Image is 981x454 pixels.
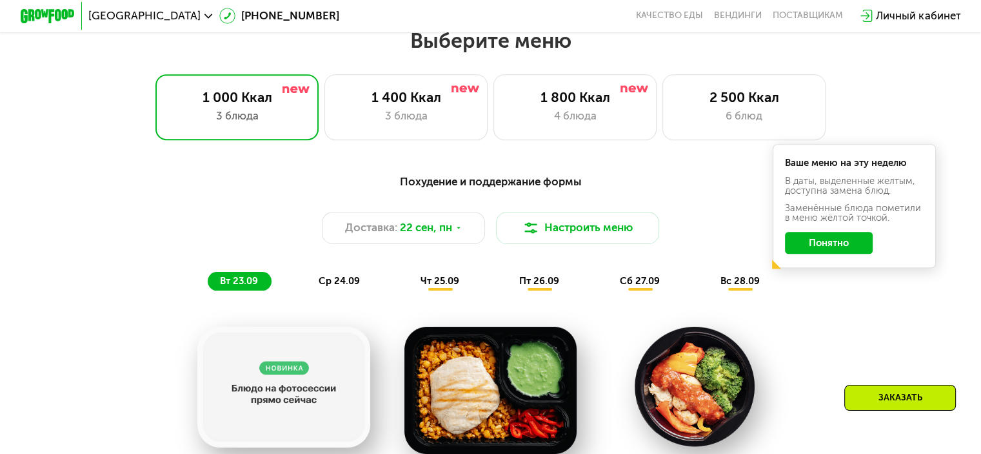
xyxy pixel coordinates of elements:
[677,89,811,105] div: 2 500 Ккал
[44,28,938,54] h2: Выберите меню
[170,108,304,124] div: 3 блюда
[219,8,339,24] a: [PHONE_NUMBER]
[170,89,304,105] div: 1 000 Ккал
[519,275,559,287] span: пт 26.09
[421,275,459,287] span: чт 25.09
[339,108,473,124] div: 3 блюда
[88,10,201,21] span: [GEOGRAPHIC_DATA]
[677,108,811,124] div: 6 блюд
[785,158,924,168] div: Ваше меню на эту неделю
[508,108,642,124] div: 4 блюда
[87,173,894,190] div: Похудение и поддержание формы
[876,8,960,24] div: Личный кабинет
[773,10,843,21] div: поставщикам
[508,89,642,105] div: 1 800 Ккал
[220,275,258,287] span: вт 23.09
[620,275,660,287] span: сб 27.09
[636,10,703,21] a: Качество еды
[720,275,760,287] span: вс 28.09
[345,220,397,236] span: Доставка:
[785,203,924,223] div: Заменённые блюда пометили в меню жёлтой точкой.
[339,89,473,105] div: 1 400 Ккал
[496,212,660,245] button: Настроить меню
[319,275,360,287] span: ср 24.09
[785,176,924,196] div: В даты, выделенные желтым, доступна замена блюд.
[714,10,762,21] a: Вендинги
[785,232,873,254] button: Понятно
[844,385,956,411] div: Заказать
[400,220,452,236] span: 22 сен, пн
